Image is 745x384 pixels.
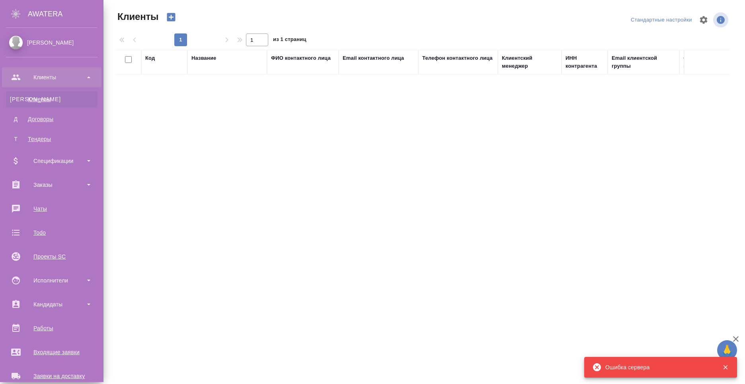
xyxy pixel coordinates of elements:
[6,251,98,263] div: Проекты SC
[694,10,713,29] span: Настроить таблицу
[6,346,98,358] div: Входящие заявки
[6,91,98,107] a: [PERSON_NAME]Клиенты
[343,54,404,62] div: Email контактного лица
[683,54,739,70] div: Ответственная команда
[717,340,737,360] button: 🙏
[2,223,101,243] a: Todo
[502,54,558,70] div: Клиентский менеджер
[273,35,306,46] span: из 1 страниц
[2,318,101,338] a: Работы
[566,54,604,70] div: ИНН контрагента
[6,131,98,147] a: ТТендеры
[10,135,94,143] div: Тендеры
[145,54,155,62] div: Код
[10,115,94,123] div: Договоры
[6,203,98,215] div: Чаты
[2,199,101,219] a: Чаты
[6,111,98,127] a: ДДоговоры
[2,247,101,266] a: Проекты SC
[605,363,710,371] div: Ошибка сервера
[28,6,103,22] div: AWATERA
[713,12,730,27] span: Посмотреть информацию
[6,274,98,286] div: Исполнители
[162,10,181,24] button: Создать
[271,54,331,62] div: ФИО контактного лица
[115,10,158,23] span: Клиенты
[6,227,98,239] div: Todo
[629,14,694,26] div: split button
[6,38,98,47] div: [PERSON_NAME]
[2,342,101,362] a: Входящие заявки
[10,95,94,103] div: Клиенты
[612,54,675,70] div: Email клиентской группы
[6,298,98,310] div: Кандидаты
[6,155,98,167] div: Спецификации
[6,370,98,382] div: Заявки на доставку
[422,54,493,62] div: Телефон контактного лица
[717,364,733,371] button: Закрыть
[6,322,98,334] div: Работы
[191,54,216,62] div: Название
[720,342,734,359] span: 🙏
[6,179,98,191] div: Заказы
[6,71,98,83] div: Клиенты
